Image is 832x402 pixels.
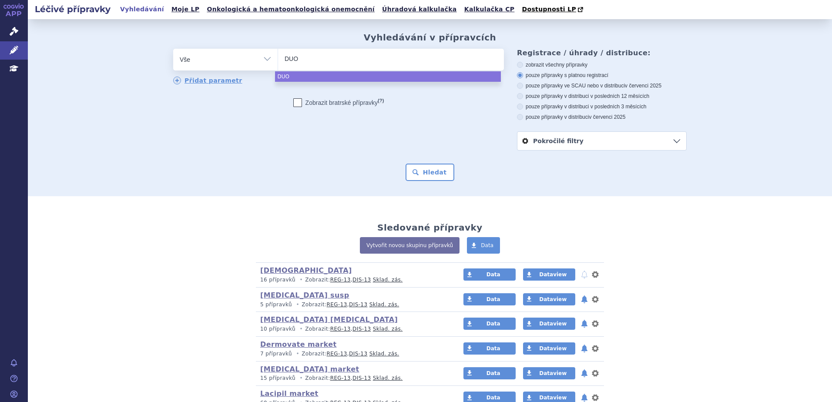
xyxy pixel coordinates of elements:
span: Dataview [539,296,567,302]
a: Vytvořit novou skupinu přípravků [360,237,460,254]
a: Dostupnosti LP [519,3,587,16]
a: Lacipil market [260,389,319,398]
li: DUO [275,71,501,82]
span: Data [486,321,500,327]
h2: Vyhledávání v přípravcích [364,32,497,43]
span: v červenci 2025 [625,83,661,89]
a: Data [463,367,516,379]
a: Onkologická a hematoonkologická onemocnění [204,3,377,15]
a: Kalkulačka CP [462,3,517,15]
button: notifikace [580,343,589,354]
a: Data [463,268,516,281]
a: REG-13 [330,326,351,332]
label: pouze přípravky ve SCAU nebo v distribuci [517,82,687,89]
abbr: (?) [378,98,384,104]
span: Data [486,345,500,352]
a: DIS-13 [352,375,371,381]
span: Data [486,296,500,302]
a: Data [463,293,516,305]
button: nastavení [591,318,600,329]
h3: Registrace / úhrady / distribuce: [517,49,687,57]
label: zobrazit všechny přípravky [517,61,687,68]
a: Moje LP [169,3,202,15]
p: Zobrazit: , [260,375,447,382]
a: DIS-13 [352,277,371,283]
a: Sklad. zás. [373,277,403,283]
span: Data [486,370,500,376]
a: Data [467,237,500,254]
a: DIS-13 [352,326,371,332]
span: 5 přípravků [260,301,292,308]
label: pouze přípravky v distribuci v posledních 3 měsících [517,103,687,110]
i: • [297,276,305,284]
a: [MEDICAL_DATA] market [260,365,359,373]
a: Data [463,318,516,330]
a: [MEDICAL_DATA] susp [260,291,349,299]
p: Zobrazit: , [260,350,447,358]
label: Zobrazit bratrské přípravky [293,98,384,107]
a: Úhradová kalkulačka [379,3,460,15]
button: notifikace [580,269,589,280]
a: Přidat parametr [173,77,242,84]
button: notifikace [580,318,589,329]
a: Dataview [523,342,575,355]
button: nastavení [591,343,600,354]
p: Zobrazit: , [260,276,447,284]
span: Dataview [539,345,567,352]
a: Sklad. zás. [373,326,403,332]
a: REG-13 [330,277,351,283]
button: nastavení [591,269,600,280]
a: Dataview [523,268,575,281]
span: 10 přípravků [260,326,295,332]
span: Dataview [539,321,567,327]
span: 15 přípravků [260,375,295,381]
h2: Sledované přípravky [377,222,483,233]
label: pouze přípravky v distribuci [517,114,687,121]
a: Dataview [523,293,575,305]
span: v červenci 2025 [589,114,625,120]
p: Zobrazit: , [260,301,447,308]
i: • [297,375,305,382]
span: Dostupnosti LP [522,6,576,13]
a: Vyhledávání [117,3,167,15]
button: notifikace [580,368,589,379]
a: REG-13 [330,375,351,381]
a: Sklad. zás. [369,301,399,308]
span: 7 přípravků [260,351,292,357]
i: • [297,325,305,333]
span: Dataview [539,395,567,401]
a: Dataview [523,367,575,379]
a: DIS-13 [349,351,367,357]
span: Dataview [539,271,567,278]
button: nastavení [591,368,600,379]
a: REG-13 [327,351,347,357]
a: Pokročilé filtry [517,132,686,150]
a: [MEDICAL_DATA] [MEDICAL_DATA] [260,315,398,324]
span: Dataview [539,370,567,376]
i: • [294,350,302,358]
label: pouze přípravky s platnou registrací [517,72,687,79]
p: Zobrazit: , [260,325,447,333]
span: Data [486,395,500,401]
button: Hledat [406,164,455,181]
a: REG-13 [327,301,347,308]
h2: Léčivé přípravky [28,3,117,15]
span: Data [486,271,500,278]
a: Sklad. zás. [373,375,403,381]
button: notifikace [580,294,589,305]
a: DIS-13 [349,301,367,308]
a: Sklad. zás. [369,351,399,357]
span: Data [481,242,493,248]
span: 16 přípravků [260,277,295,283]
button: nastavení [591,294,600,305]
a: [DEMOGRAPHIC_DATA] [260,266,352,275]
a: Dataview [523,318,575,330]
a: Dermovate market [260,340,336,348]
a: Data [463,342,516,355]
label: pouze přípravky v distribuci v posledních 12 měsících [517,93,687,100]
i: • [294,301,302,308]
